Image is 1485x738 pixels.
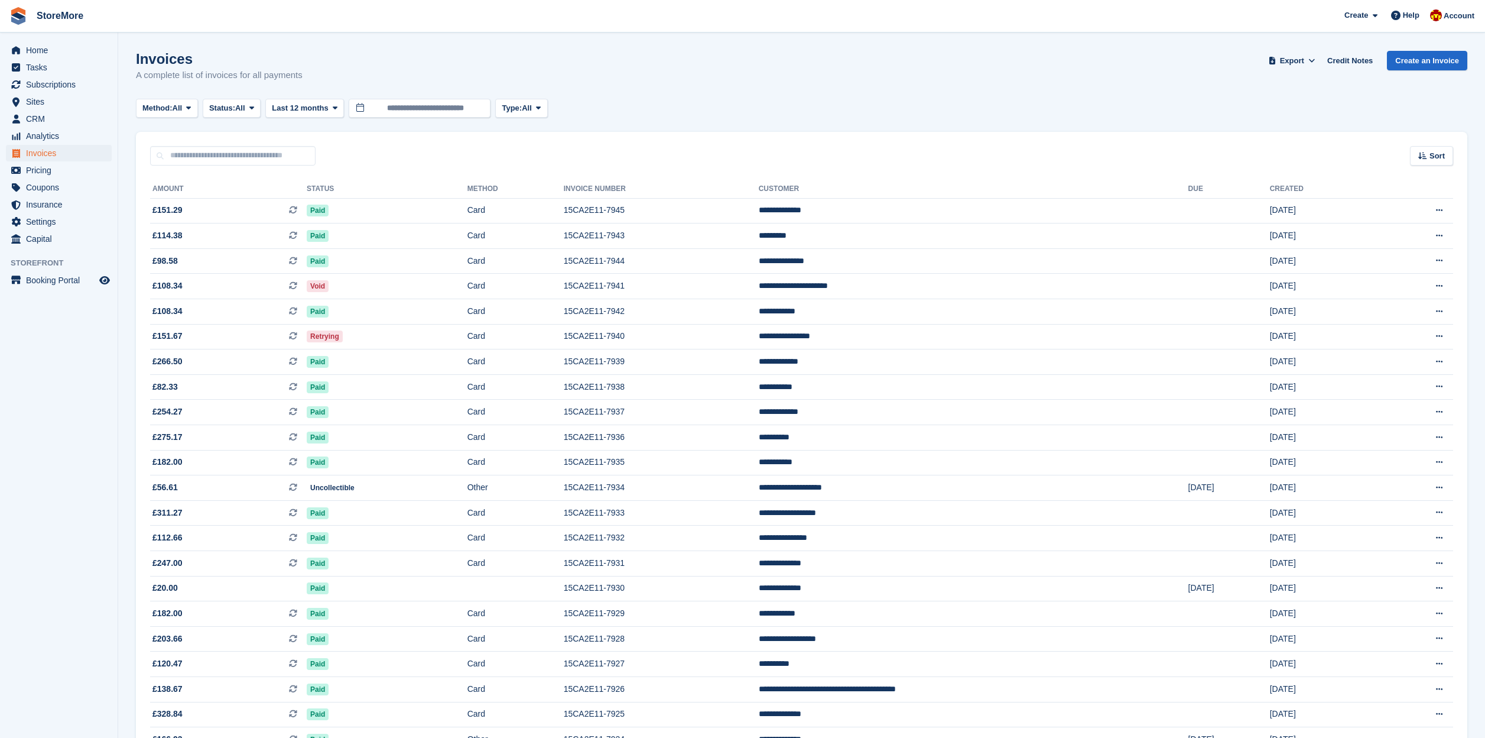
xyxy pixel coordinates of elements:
td: Card [467,551,564,577]
td: [DATE] [1270,676,1376,702]
span: Paid [307,608,329,620]
p: A complete list of invoices for all payments [136,69,303,82]
span: Paid [307,532,329,544]
span: Uncollectible [307,482,358,494]
span: Subscriptions [26,76,97,93]
td: [DATE] [1270,248,1376,274]
span: Paid [307,658,329,670]
td: [DATE] [1270,576,1376,601]
span: £182.00 [152,456,183,468]
span: £311.27 [152,507,183,519]
a: menu [6,162,112,179]
a: StoreMore [32,6,88,25]
td: [DATE] [1188,475,1270,501]
span: £114.38 [152,229,183,242]
th: Due [1188,180,1270,199]
td: Card [467,450,564,475]
span: Paid [307,356,329,368]
span: £275.17 [152,431,183,444]
td: 15CA2E11-7932 [564,526,759,551]
td: 15CA2E11-7944 [564,248,759,274]
span: Export [1280,55,1304,67]
span: Home [26,42,97,59]
td: 15CA2E11-7940 [564,324,759,349]
img: Store More Team [1430,9,1442,21]
span: £247.00 [152,557,183,569]
td: 15CA2E11-7931 [564,551,759,577]
td: 15CA2E11-7943 [564,224,759,249]
span: Create [1344,9,1368,21]
td: Card [467,400,564,425]
h1: Invoices [136,51,303,67]
th: Invoice Number [564,180,759,199]
span: £120.47 [152,658,183,670]
span: All [522,102,532,114]
td: 15CA2E11-7925 [564,702,759,727]
th: Method [467,180,564,199]
a: Credit Notes [1322,51,1377,70]
td: 15CA2E11-7927 [564,652,759,677]
td: Card [467,526,564,551]
td: [DATE] [1270,425,1376,451]
td: [DATE] [1270,601,1376,627]
th: Created [1270,180,1376,199]
span: Paid [307,633,329,645]
span: Coupons [26,179,97,196]
td: 15CA2E11-7926 [564,676,759,702]
span: Paid [307,558,329,569]
td: 15CA2E11-7939 [564,349,759,375]
span: Paid [307,507,329,519]
span: All [235,102,245,114]
td: Card [467,248,564,274]
span: Status: [209,102,235,114]
a: menu [6,213,112,230]
a: menu [6,145,112,161]
span: Account [1444,10,1474,22]
td: 15CA2E11-7935 [564,450,759,475]
a: menu [6,128,112,144]
span: Help [1403,9,1419,21]
td: [DATE] [1270,374,1376,400]
td: Card [467,702,564,727]
span: Tasks [26,59,97,76]
td: [DATE] [1270,500,1376,526]
span: CRM [26,111,97,127]
span: Sites [26,93,97,110]
td: [DATE] [1270,652,1376,677]
a: menu [6,111,112,127]
button: Last 12 months [265,99,344,118]
span: £138.67 [152,683,183,695]
td: 15CA2E11-7938 [564,374,759,400]
span: £20.00 [152,582,178,594]
span: £108.34 [152,305,183,318]
span: Paid [307,205,329,216]
td: [DATE] [1270,349,1376,375]
span: Capital [26,231,97,247]
td: 15CA2E11-7933 [564,500,759,526]
span: Insurance [26,196,97,213]
td: [DATE] [1270,702,1376,727]
td: [DATE] [1270,224,1376,249]
td: 15CA2E11-7934 [564,475,759,501]
td: [DATE] [1270,551,1376,577]
span: £328.84 [152,708,183,720]
span: £56.61 [152,481,178,494]
span: £112.66 [152,532,183,544]
td: [DATE] [1270,450,1376,475]
td: Card [467,349,564,375]
td: [DATE] [1270,626,1376,652]
span: Paid [307,230,329,242]
a: menu [6,179,112,196]
span: £98.58 [152,255,178,267]
span: Retrying [307,331,343,342]
span: Storefront [11,257,118,269]
span: £254.27 [152,406,183,418]
button: Status: All [203,99,261,118]
a: menu [6,196,112,213]
td: Card [467,601,564,627]
span: Paid [307,255,329,267]
th: Customer [759,180,1188,199]
span: Type: [502,102,522,114]
span: Paid [307,406,329,418]
td: Card [467,274,564,299]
